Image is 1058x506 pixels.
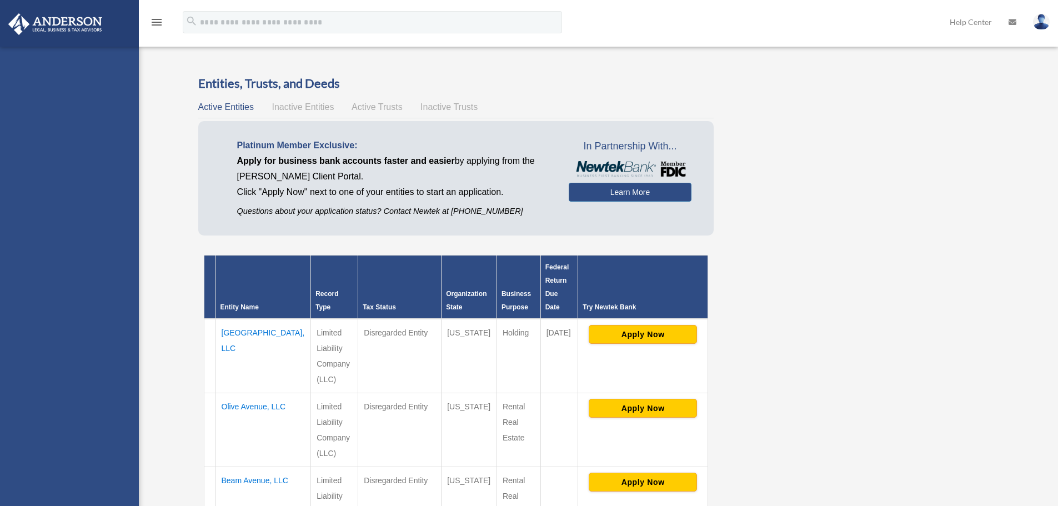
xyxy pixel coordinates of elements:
img: Anderson Advisors Platinum Portal [5,13,106,35]
span: Active Trusts [352,102,403,112]
p: Questions about your application status? Contact Newtek at [PHONE_NUMBER] [237,204,552,218]
th: Business Purpose [497,255,540,319]
td: Holding [497,319,540,393]
img: User Pic [1033,14,1050,30]
td: Limited Liability Company (LLC) [311,393,358,467]
span: Apply for business bank accounts faster and easier [237,156,455,166]
p: Platinum Member Exclusive: [237,138,552,153]
td: Disregarded Entity [358,319,442,393]
td: Olive Avenue, LLC [215,393,311,467]
td: [GEOGRAPHIC_DATA], LLC [215,319,311,393]
h3: Entities, Trusts, and Deeds [198,75,714,92]
img: NewtekBankLogoSM.png [574,161,686,178]
td: Rental Real Estate [497,393,540,467]
th: Federal Return Due Date [540,255,578,319]
td: Disregarded Entity [358,393,442,467]
th: Record Type [311,255,358,319]
td: Limited Liability Company (LLC) [311,319,358,393]
span: Inactive Entities [272,102,334,112]
th: Entity Name [215,255,311,319]
span: Active Entities [198,102,254,112]
i: search [185,15,198,27]
td: [US_STATE] [442,319,497,393]
button: Apply Now [589,325,697,344]
button: Apply Now [589,473,697,492]
a: menu [150,19,163,29]
th: Tax Status [358,255,442,319]
span: Inactive Trusts [420,102,478,112]
a: Learn More [569,183,691,202]
p: Click "Apply Now" next to one of your entities to start an application. [237,184,552,200]
th: Organization State [442,255,497,319]
p: by applying from the [PERSON_NAME] Client Portal. [237,153,552,184]
button: Apply Now [589,399,697,418]
span: In Partnership With... [569,138,691,156]
i: menu [150,16,163,29]
td: [DATE] [540,319,578,393]
td: [US_STATE] [442,393,497,467]
div: Try Newtek Bank [583,300,703,314]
